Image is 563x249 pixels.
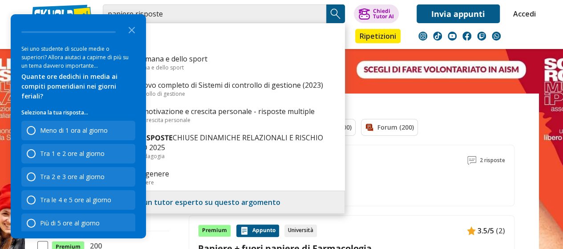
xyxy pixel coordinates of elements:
div: Psicologia / Pedagogia [107,152,340,160]
div: Università [284,225,317,237]
img: Appunti contenuto [467,226,476,235]
div: Premium [198,225,231,237]
span: 2 risposte [480,154,505,167]
img: Appunti contenuto [240,226,249,235]
p: Seleziona la tua risposta... [21,108,135,117]
div: Statistica [107,37,340,45]
div: Appunto [236,225,279,237]
a: Fisiologia umana e dello sport [107,54,340,64]
div: Più di 5 ore al giorno [21,213,135,233]
button: Search Button [326,4,345,23]
a: Accedi [513,4,532,23]
div: Meno di 1 ora al giorno [40,126,108,135]
a: Paniere nuovo completo di Sistemi di controllo di gestione (2023) [107,80,340,90]
div: Tra 2 e 3 ore al giorno [40,172,105,181]
a: Paniere di motivazione e crescita personale - risposte multiple [107,106,340,116]
img: Forum filtro contenuto [365,123,374,132]
div: Tra 1 e 2 ore al giorno [40,149,105,158]
a: PANIERE RISPOSTECHIUSE DINAMICHE RELAZIONALI E RISCHIO EVOLUTIVO 2025 [107,133,340,152]
div: Quante ore dedichi in media ai compiti pomeridiani nei giorni feriali? [21,72,135,101]
div: Violenza di genere [107,179,340,186]
img: Cerca appunti, riassunti o versioni [329,7,342,20]
a: Forum (200) [361,119,418,136]
div: Meno di 1 ora al giorno [21,121,135,140]
span: (2) [496,225,505,237]
img: tiktok [433,32,442,41]
a: Statistica [107,28,340,37]
a: Ripetizioni [355,29,401,43]
a: Trova un tutor esperto su questo argomento [121,197,280,207]
img: youtube [448,32,457,41]
div: Fisiologia umana e dello sport [107,64,340,71]
button: Close the survey [123,20,141,38]
div: Più di 5 ore al giorno [40,219,100,227]
div: Survey [11,14,146,238]
div: Motivazione e crescita personale [107,116,340,124]
div: Tra le 4 e 5 ore al giorno [40,196,111,204]
img: WhatsApp [492,32,501,41]
img: facebook [462,32,471,41]
img: twitch [477,32,486,41]
div: Chiedi Tutor AI [373,8,393,19]
span: 3.5/5 [478,225,494,237]
div: Sei uno studente di scuole medie o superiori? Allora aiutaci a capirne di più su un tema davvero ... [21,45,135,70]
div: Sistemi di controllo di gestione [107,90,340,98]
div: Tra 1 e 2 ore al giorno [21,144,135,163]
input: Cerca appunti, riassunti o versioni [103,4,326,23]
a: Invia appunti [417,4,500,23]
img: instagram [418,32,427,41]
div: Tra le 4 e 5 ore al giorno [21,190,135,210]
div: Tra 2 e 3 ore al giorno [21,167,135,187]
img: Commenti lettura [467,156,476,165]
button: ChiediTutor AI [354,4,399,23]
a: Violenza di genere [107,169,340,179]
